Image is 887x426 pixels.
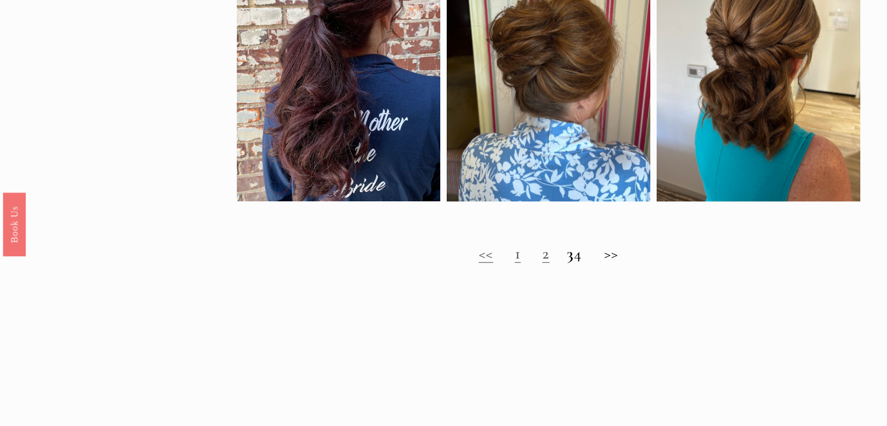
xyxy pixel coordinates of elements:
a: Book Us [3,193,26,256]
strong: 3 [567,243,574,263]
h2: 4 >> [237,244,861,263]
a: << [479,243,493,263]
a: 1 [515,243,521,263]
a: 2 [542,243,549,263]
